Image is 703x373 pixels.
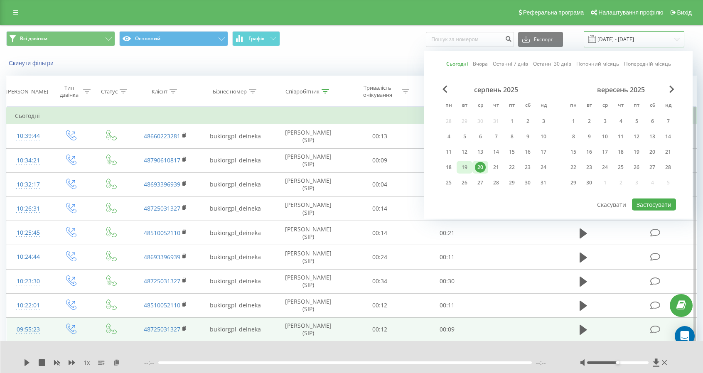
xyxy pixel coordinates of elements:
[536,177,551,189] div: нд 31 серп 2025 р.
[441,86,551,94] div: серпень 2025
[521,100,534,112] abbr: субота
[248,36,265,42] span: Графік
[565,115,581,128] div: пн 1 вер 2025 р.
[644,115,660,128] div: сб 6 вер 2025 р.
[413,221,481,245] td: 00:21
[457,177,472,189] div: вт 26 серп 2025 р.
[491,177,501,188] div: 28
[270,124,346,148] td: [PERSON_NAME] (SIP)
[472,177,488,189] div: ср 27 серп 2025 р.
[581,177,597,189] div: вт 30 вер 2025 р.
[346,148,413,172] td: 00:09
[201,172,271,196] td: bukiorgpl_deineka
[488,177,504,189] div: чт 28 серп 2025 р.
[7,108,697,124] td: Сьогодні
[144,253,180,261] a: 48693396939
[144,277,180,285] a: 48725031327
[491,131,501,142] div: 7
[152,88,167,95] div: Клієнт
[15,177,41,193] div: 10:32:17
[630,100,643,112] abbr: п’ятниця
[144,325,180,333] a: 48725031327
[270,269,346,293] td: [PERSON_NAME] (SIP)
[413,148,481,172] td: 00:30
[459,177,470,188] div: 26
[15,128,41,144] div: 10:39:44
[493,60,528,68] a: Останні 7 днів
[568,131,579,142] div: 8
[20,35,47,42] span: Всі дзвінки
[413,293,481,317] td: 00:11
[413,172,481,196] td: 00:05
[413,124,481,148] td: 00:07
[536,146,551,158] div: нд 17 серп 2025 р.
[459,147,470,157] div: 12
[457,161,472,174] div: вт 19 серп 2025 р.
[201,245,271,269] td: bukiorgpl_deineka
[457,130,472,143] div: вт 5 серп 2025 р.
[597,146,613,158] div: ср 17 вер 2025 р.
[285,88,320,95] div: Співробітник
[592,199,631,211] button: Скасувати
[615,147,626,157] div: 18
[458,100,471,112] abbr: вівторок
[663,162,674,173] div: 28
[629,115,644,128] div: пт 5 вер 2025 р.
[15,152,41,169] div: 10:34:21
[506,147,517,157] div: 15
[647,131,658,142] div: 13
[581,146,597,158] div: вт 16 вер 2025 р.
[475,147,486,157] div: 13
[629,146,644,158] div: пт 19 вер 2025 р.
[491,162,501,173] div: 21
[536,115,551,128] div: нд 3 серп 2025 р.
[522,131,533,142] div: 9
[442,100,455,112] abbr: понеділок
[475,131,486,142] div: 6
[568,162,579,173] div: 22
[459,162,470,173] div: 19
[270,317,346,341] td: [PERSON_NAME] (SIP)
[270,293,346,317] td: [PERSON_NAME] (SIP)
[441,161,457,174] div: пн 18 серп 2025 р.
[441,146,457,158] div: пн 11 серп 2025 р.
[613,161,629,174] div: чт 25 вер 2025 р.
[538,131,549,142] div: 10
[660,146,676,158] div: нд 21 вер 2025 р.
[506,100,518,112] abbr: п’ятниця
[581,161,597,174] div: вт 23 вер 2025 р.
[457,146,472,158] div: вт 12 серп 2025 р.
[538,147,549,157] div: 17
[472,161,488,174] div: ср 20 серп 2025 р.
[441,130,457,143] div: пн 4 серп 2025 р.
[442,86,447,93] span: Previous Month
[646,100,659,112] abbr: субота
[504,146,520,158] div: пт 15 серп 2025 р.
[346,317,413,341] td: 00:12
[504,115,520,128] div: пт 1 серп 2025 р.
[536,161,551,174] div: нд 24 серп 2025 р.
[536,358,546,367] span: --:--
[631,147,642,157] div: 19
[446,60,468,68] a: Сьогодні
[346,221,413,245] td: 00:14
[475,162,486,173] div: 20
[631,131,642,142] div: 12
[647,116,658,127] div: 6
[443,147,454,157] div: 11
[522,116,533,127] div: 2
[144,156,180,164] a: 48790610817
[629,130,644,143] div: пт 12 вер 2025 р.
[538,162,549,173] div: 24
[660,115,676,128] div: нд 7 вер 2025 р.
[581,130,597,143] div: вт 9 вер 2025 р.
[270,196,346,221] td: [PERSON_NAME] (SIP)
[536,130,551,143] div: нд 10 серп 2025 р.
[355,84,400,98] div: Тривалість очікування
[567,100,580,112] abbr: понеділок
[201,317,271,341] td: bukiorgpl_deineka
[538,177,549,188] div: 31
[597,161,613,174] div: ср 24 вер 2025 р.
[631,162,642,173] div: 26
[568,177,579,188] div: 29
